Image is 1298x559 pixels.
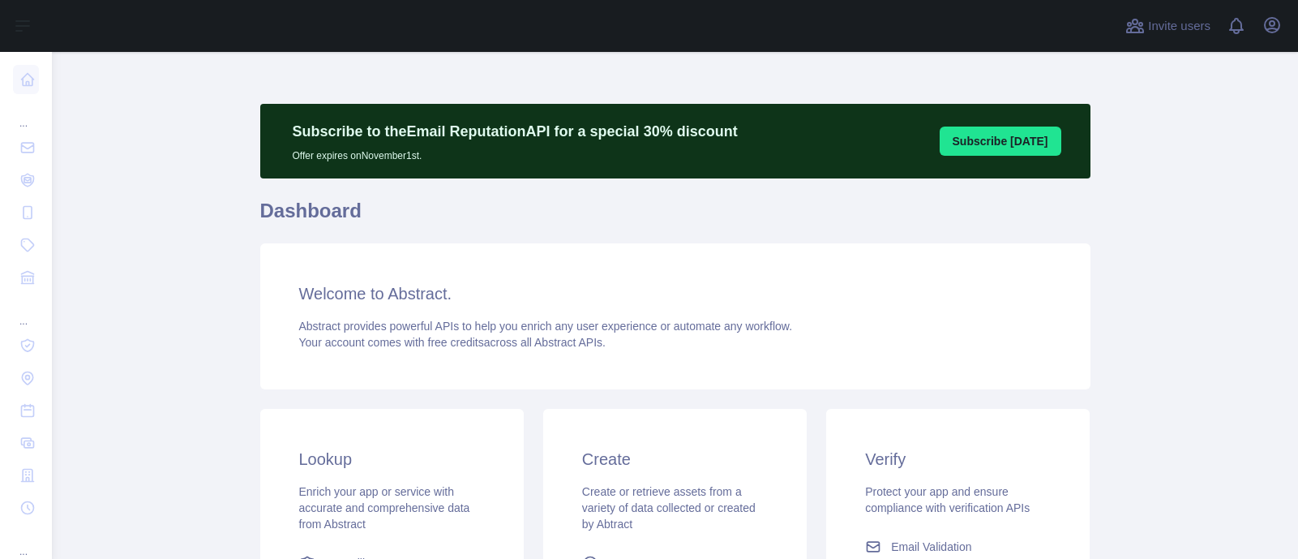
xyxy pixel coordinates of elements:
div: ... [13,295,39,328]
h3: Lookup [299,448,485,471]
h3: Welcome to Abstract. [299,282,1052,305]
button: Subscribe [DATE] [940,127,1061,156]
span: Invite users [1148,17,1210,36]
h3: Verify [865,448,1051,471]
p: Subscribe to the Email Reputation API for a special 30 % discount [293,120,738,143]
span: Enrich your app or service with accurate and comprehensive data from Abstract [299,485,470,531]
span: Protect your app and ensure compliance with verification APIs [865,485,1030,514]
div: ... [13,526,39,558]
h1: Dashboard [260,198,1090,237]
span: Abstract provides powerful APIs to help you enrich any user experience or automate any workflow. [299,320,793,333]
button: Invite users [1122,13,1214,39]
span: free credits [428,336,484,349]
span: Your account comes with across all Abstract APIs. [299,336,606,349]
span: Email Validation [891,539,971,555]
div: ... [13,97,39,130]
span: Create or retrieve assets from a variety of data collected or created by Abtract [582,485,756,531]
p: Offer expires on November 1st. [293,143,738,162]
h3: Create [582,448,768,471]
